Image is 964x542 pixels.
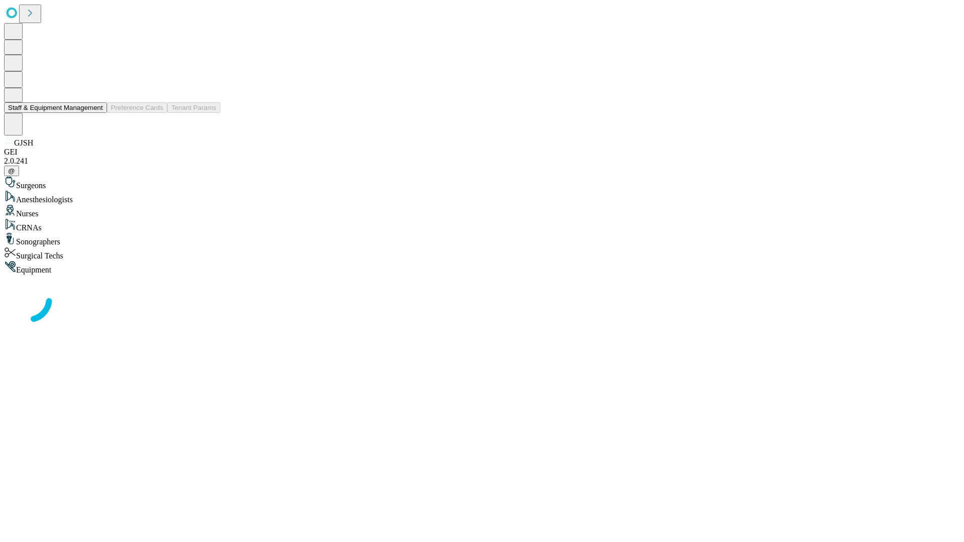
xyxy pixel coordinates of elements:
[4,157,960,166] div: 2.0.241
[4,148,960,157] div: GEI
[167,102,220,113] button: Tenant Params
[8,167,15,175] span: @
[4,176,960,190] div: Surgeons
[4,246,960,260] div: Surgical Techs
[107,102,167,113] button: Preference Cards
[4,166,19,176] button: @
[4,218,960,232] div: CRNAs
[4,190,960,204] div: Anesthesiologists
[14,139,33,147] span: GJSH
[4,102,107,113] button: Staff & Equipment Management
[4,260,960,275] div: Equipment
[4,204,960,218] div: Nurses
[4,232,960,246] div: Sonographers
